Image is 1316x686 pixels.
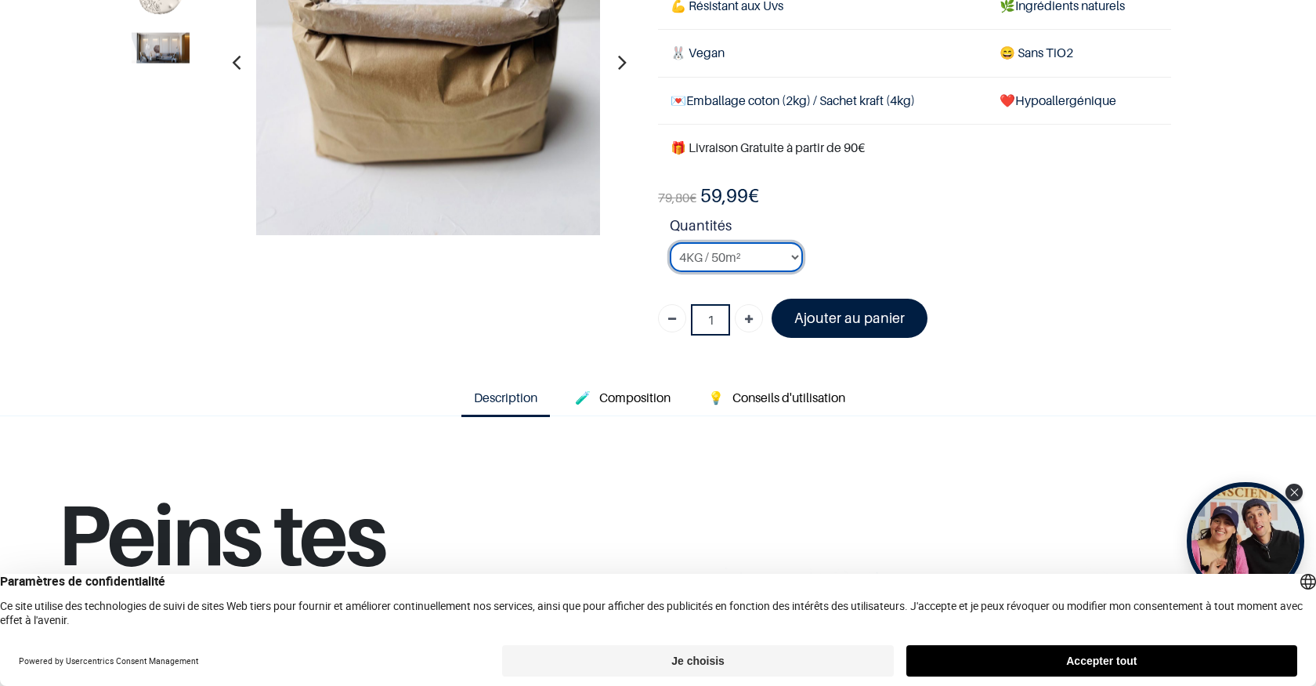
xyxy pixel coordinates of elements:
[599,390,671,405] span: Composition
[708,390,724,405] span: 💡
[1187,482,1304,600] div: Tolstoy bubble widget
[57,492,595,681] h1: Peins tes murs,
[671,93,686,108] span: 💌
[13,13,60,60] button: Open chat widget
[1000,45,1025,60] span: 😄 S
[1187,482,1304,600] div: Open Tolstoy widget
[670,215,1171,242] strong: Quantités
[658,190,696,206] span: €
[772,299,927,337] a: Ajouter au panier
[1187,482,1304,600] div: Open Tolstoy
[700,184,748,207] span: 59,99
[658,190,689,205] span: 79,80
[794,310,905,326] font: Ajouter au panier
[671,45,725,60] span: 🐰 Vegan
[474,390,537,405] span: Description
[671,140,865,155] font: 🎁 Livraison Gratuite à partir de 90€
[735,304,763,332] a: Ajouter
[700,184,759,207] b: €
[132,33,190,64] img: Product image
[987,30,1171,77] td: ans TiO2
[987,77,1171,124] td: ❤️Hypoallergénique
[1285,484,1303,501] div: Close Tolstoy widget
[575,390,591,405] span: 🧪
[658,77,987,124] td: Emballage coton (2kg) / Sachet kraft (4kg)
[658,304,686,332] a: Supprimer
[732,390,845,405] span: Conseils d'utilisation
